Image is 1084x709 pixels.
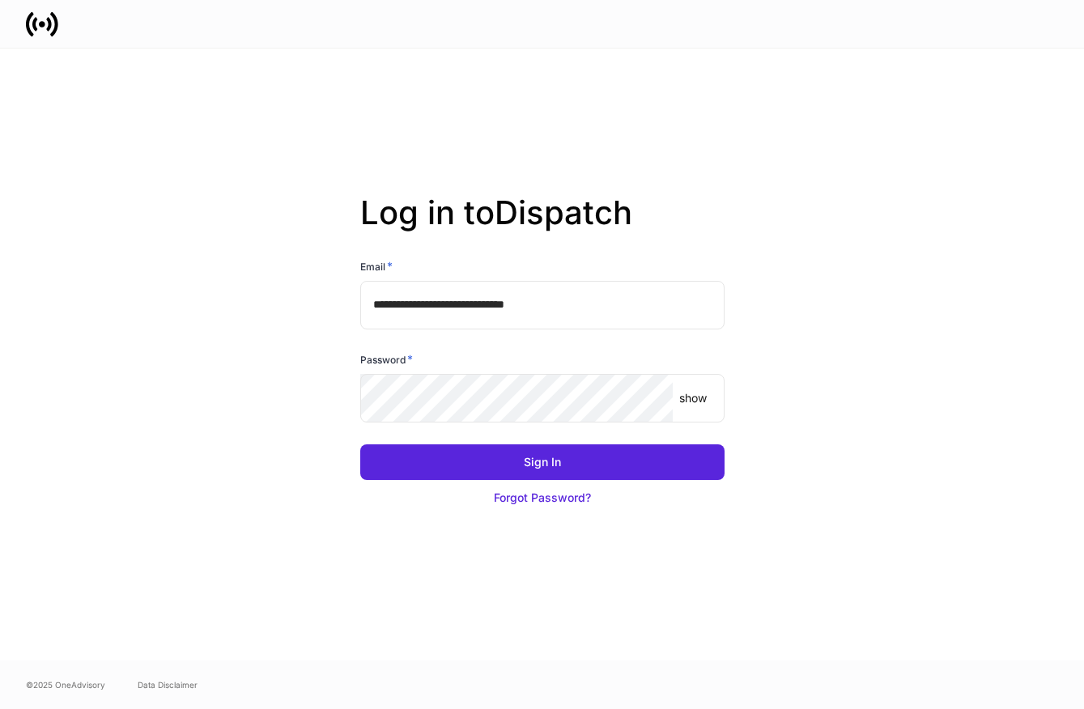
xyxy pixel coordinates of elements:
h6: Email [360,258,393,274]
a: Data Disclaimer [138,678,198,691]
div: Sign In [524,454,561,470]
span: © 2025 OneAdvisory [26,678,105,691]
p: show [679,390,707,406]
button: Forgot Password? [360,480,725,516]
button: Sign In [360,444,725,480]
h6: Password [360,351,413,367]
div: Forgot Password? [494,490,591,506]
h2: Log in to Dispatch [360,193,725,258]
